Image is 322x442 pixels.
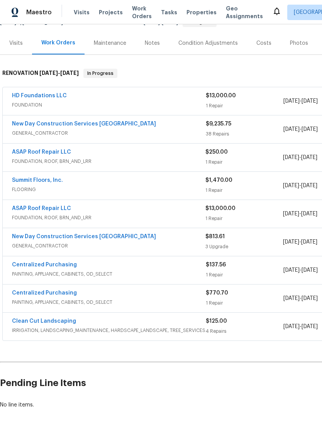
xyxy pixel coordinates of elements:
[84,69,117,77] span: In Progress
[205,206,236,211] span: $13,000.00
[302,324,318,329] span: [DATE]
[301,155,317,160] span: [DATE]
[283,296,300,301] span: [DATE]
[283,323,318,330] span: -
[132,5,152,20] span: Work Orders
[39,70,79,76] span: -
[12,101,206,109] span: FOUNDATION
[290,39,308,47] div: Photos
[206,262,226,268] span: $137.56
[144,20,160,25] span: [DATE]
[144,20,178,25] span: -
[301,211,317,217] span: [DATE]
[60,70,79,76] span: [DATE]
[2,69,79,78] h6: RENOVATION
[205,178,232,183] span: $1,470.00
[12,129,206,137] span: GENERAL_CONTRACTOR
[283,154,317,161] span: -
[301,239,317,245] span: [DATE]
[12,298,206,306] span: PAINTING, APPLIANCE, CABINETS, OD_SELECT
[283,183,299,188] span: [DATE]
[283,324,300,329] span: [DATE]
[39,70,58,76] span: [DATE]
[205,215,283,222] div: 1 Repair
[302,98,318,104] span: [DATE]
[283,182,317,190] span: -
[205,149,228,155] span: $250.00
[26,8,52,16] span: Maestro
[12,318,76,324] a: Clean Cut Landscaping
[74,8,90,16] span: Visits
[283,266,318,274] span: -
[12,290,77,296] a: Centralized Purchasing
[205,234,225,239] span: $813.61
[206,327,283,335] div: 4 Repairs
[12,262,77,268] a: Centralized Purchasing
[283,238,317,246] span: -
[9,39,23,47] div: Visits
[206,121,231,127] span: $9,235.75
[206,271,283,279] div: 1 Repair
[178,39,238,47] div: Condition Adjustments
[205,243,283,251] div: 3 Upgrade
[205,158,283,166] div: 1 Repair
[205,186,283,194] div: 1 Repair
[283,127,300,132] span: [DATE]
[283,211,299,217] span: [DATE]
[283,155,299,160] span: [DATE]
[12,93,67,98] a: HD Foundations LLC
[41,39,75,47] div: Work Orders
[206,299,283,307] div: 1 Repair
[12,327,206,334] span: IRRIGATION, LANDSCAPING_MAINTENANCE, HARDSCAPE_LANDSCAPE, TREE_SERVICES
[12,186,205,193] span: FLOORING
[283,239,299,245] span: [DATE]
[283,97,318,105] span: -
[12,214,205,222] span: FOUNDATION, ROOF, BRN_AND_LRR
[94,39,126,47] div: Maintenance
[12,234,156,239] a: New Day Construction Services [GEOGRAPHIC_DATA]
[283,98,300,104] span: [DATE]
[12,270,206,278] span: PAINTING, APPLIANCE, CABINETS, OD_SELECT
[206,93,236,98] span: $13,000.00
[145,39,160,47] div: Notes
[12,206,71,211] a: ASAP Roof Repair LLC
[283,295,318,302] span: -
[283,125,318,133] span: -
[256,39,271,47] div: Costs
[302,296,318,301] span: [DATE]
[302,127,318,132] span: [DATE]
[99,8,123,16] span: Projects
[12,121,156,127] a: New Day Construction Services [GEOGRAPHIC_DATA]
[206,290,228,296] span: $770.70
[302,268,318,273] span: [DATE]
[162,20,178,25] span: [DATE]
[12,242,205,250] span: GENERAL_CONTRACTOR
[283,268,300,273] span: [DATE]
[301,183,317,188] span: [DATE]
[161,10,177,15] span: Tasks
[12,178,63,183] a: Summit Floors, Inc.
[114,20,217,25] span: Renovation
[12,157,205,165] span: FOUNDATION, ROOF, BRN_AND_LRR
[186,8,217,16] span: Properties
[206,318,227,324] span: $125.00
[206,130,283,138] div: 38 Repairs
[206,102,283,110] div: 1 Repair
[226,5,263,20] span: Geo Assignments
[12,149,71,155] a: ASAP Roof Repair LLC
[283,210,317,218] span: -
